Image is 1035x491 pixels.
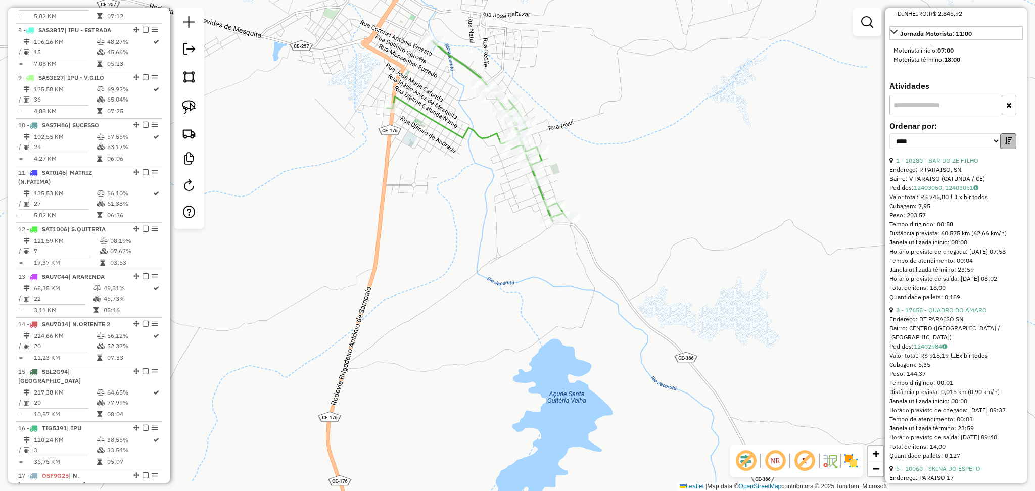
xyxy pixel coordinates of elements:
[152,321,158,327] em: Opções
[18,445,23,455] td: /
[143,226,149,232] em: Finalizar rota
[18,74,104,81] span: 9 -
[38,74,64,81] span: SAS3E27
[143,169,149,175] em: Finalizar rota
[889,174,1023,183] div: Bairro: V PARAISO (CATUNDA / CE)
[143,122,149,128] em: Finalizar rota
[18,472,123,488] span: | N.[DEMOGRAPHIC_DATA], N.RUSSAS 2
[107,106,152,116] td: 07:25
[97,134,105,140] i: % de utilização do peso
[33,353,97,363] td: 11,23 KM
[68,273,105,280] span: | ARARENDA
[24,190,30,197] i: Distância Total
[18,11,23,21] td: =
[889,238,1023,247] div: Janela utilizada início: 00:00
[24,296,30,302] i: Total de Atividades
[889,165,1023,174] div: Endereço: R PARAISO, SN
[68,320,110,328] span: | N.ORIENTE 2
[33,398,97,408] td: 20
[24,134,30,140] i: Distância Total
[97,400,105,406] i: % de utilização da cubagem
[107,341,152,351] td: 52,37%
[133,122,139,128] em: Alterar sequência das rotas
[33,409,97,419] td: 10,87 KM
[152,368,158,374] em: Opções
[18,320,110,328] span: 14 -
[18,142,23,152] td: /
[179,39,199,62] a: Exportar sessão
[889,229,1023,238] div: Distância prevista: 60,575 km (62,66 km/h)
[33,132,97,142] td: 102,55 KM
[42,169,66,176] span: SAT0I46
[97,13,102,19] i: Tempo total em rota
[677,482,889,491] div: Map data © contributors,© 2025 TomTom, Microsoft
[100,238,108,244] i: % de utilização do peso
[133,169,139,175] em: Alterar sequência das rotas
[143,273,149,279] em: Finalizar rota
[133,425,139,431] em: Alterar sequência das rotas
[822,453,838,469] img: Fluxo de ruas
[889,192,1023,202] div: Valor total: R$ 745,80
[103,293,152,304] td: 45,73%
[33,11,97,21] td: 5,82 KM
[97,108,102,114] i: Tempo total em rota
[24,389,30,396] i: Distância Total
[889,220,1023,229] div: Tempo dirigindo: 00:58
[33,106,97,116] td: 4,88 KM
[67,225,106,233] span: | S.QUITERIA
[107,409,152,419] td: 08:04
[33,331,97,341] td: 224,66 KM
[18,59,23,69] td: =
[893,9,1019,18] div: - DINHEIRO:
[107,445,152,455] td: 33,54%
[24,86,30,92] i: Distância Total
[107,94,152,105] td: 65,04%
[33,445,97,455] td: 3
[33,59,97,69] td: 7,08 KM
[18,353,23,363] td: =
[889,342,1023,351] div: Pedidos:
[889,442,1023,451] div: Total de itens: 14,00
[24,333,30,339] i: Distância Total
[100,248,108,254] i: % de utilização da cubagem
[42,273,68,280] span: SAU7C44
[64,26,111,34] span: | IPU - ESTRADA
[179,175,199,198] a: Reroteirizar Sessão
[107,59,152,69] td: 05:23
[33,94,97,105] td: 36
[24,285,30,291] i: Distância Total
[143,425,149,431] em: Finalizar rota
[42,121,68,129] span: SAS7H86
[133,74,139,80] em: Alterar sequência das rotas
[133,226,139,232] em: Alterar sequência das rotas
[153,437,159,443] i: Rota otimizada
[33,246,100,256] td: 7
[97,333,105,339] i: % de utilização do peso
[97,190,105,197] i: % de utilização do peso
[153,134,159,140] i: Rota otimizada
[107,353,152,363] td: 07:33
[942,343,947,350] i: Observações
[133,368,139,374] em: Alterar sequência das rotas
[937,46,954,54] strong: 07:00
[152,226,158,232] em: Opções
[18,169,92,185] span: 11 -
[18,273,105,280] span: 13 -
[68,121,99,129] span: | SUCESSO
[153,285,159,291] i: Rota otimizada
[24,248,30,254] i: Total de Atividades
[152,472,158,478] em: Opções
[33,236,100,246] td: 121,59 KM
[889,360,1023,369] div: Cubagem: 5,35
[24,437,30,443] i: Distância Total
[103,283,152,293] td: 49,81%
[951,352,988,359] span: Exibir todos
[33,142,97,152] td: 24
[42,472,69,479] span: OSF9G25
[33,84,97,94] td: 175,58 KM
[97,437,105,443] i: % de utilização do peso
[680,483,704,490] a: Leaflet
[143,27,149,33] em: Finalizar rota
[93,296,101,302] i: % de utilização da cubagem
[107,199,152,209] td: 61,38%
